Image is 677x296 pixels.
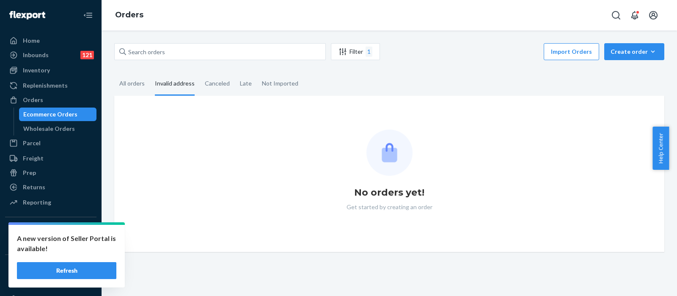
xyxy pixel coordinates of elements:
[5,34,96,47] a: Home
[331,43,380,60] button: Filter
[155,72,195,96] div: Invalid address
[354,186,424,199] h1: No orders yet!
[119,72,145,94] div: All orders
[5,64,96,77] a: Inventory
[366,130,413,176] img: Empty list
[17,233,116,254] p: A new version of Seller Portal is available!
[652,127,669,170] button: Help Center
[623,271,669,292] iframe: Opens a widget where you can chat to one of our agents
[23,169,36,177] div: Prep
[5,180,96,194] a: Returns
[5,241,96,251] a: Add Integration
[5,279,96,289] a: Add Fast Tag
[23,154,44,163] div: Freight
[114,43,326,60] input: Search orders
[19,122,97,136] a: Wholesale Orders
[262,72,298,94] div: Not Imported
[23,183,45,191] div: Returns
[23,81,68,90] div: Replenishments
[108,3,150,28] ol: breadcrumbs
[80,51,94,59] div: 121
[5,196,96,209] a: Reporting
[23,96,43,104] div: Orders
[23,110,77,119] div: Ecommerce Orders
[23,36,40,45] div: Home
[5,136,96,150] a: Parcel
[80,7,96,24] button: Close Navigation
[626,7,643,24] button: Open notifications
[331,47,380,57] div: Filter
[19,108,97,121] a: Ecommerce Orders
[5,152,96,165] a: Freight
[366,47,372,57] div: 1
[5,224,96,238] button: Integrations
[205,72,230,94] div: Canceled
[608,7,625,24] button: Open Search Box
[240,72,252,94] div: Late
[611,47,658,56] div: Create order
[5,93,96,107] a: Orders
[23,51,49,59] div: Inbounds
[347,203,432,211] p: Get started by creating an order
[115,10,143,19] a: Orders
[23,198,51,207] div: Reporting
[645,7,662,24] button: Open account menu
[23,139,41,147] div: Parcel
[9,11,45,19] img: Flexport logo
[5,166,96,180] a: Prep
[17,262,116,279] button: Refresh
[544,43,599,60] button: Import Orders
[5,48,96,62] a: Inbounds121
[23,124,75,133] div: Wholesale Orders
[5,79,96,92] a: Replenishments
[604,43,664,60] button: Create order
[23,66,50,75] div: Inventory
[5,262,96,275] button: Fast Tags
